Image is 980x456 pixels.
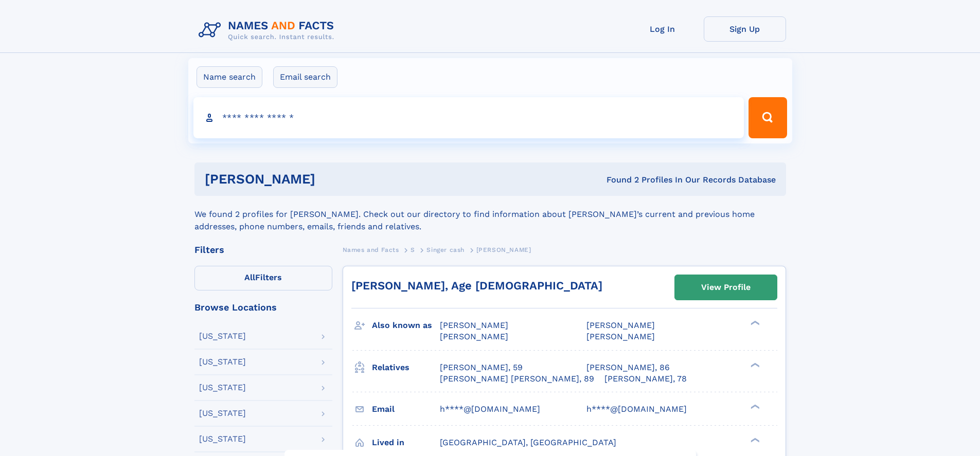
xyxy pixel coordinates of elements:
[199,332,246,340] div: [US_STATE]
[372,317,440,334] h3: Also known as
[748,361,760,368] div: ❯
[748,403,760,410] div: ❯
[372,434,440,451] h3: Lived in
[194,266,332,290] label: Filters
[440,373,594,385] a: [PERSON_NAME] [PERSON_NAME], 89
[411,243,415,256] a: S
[194,303,332,312] div: Browse Locations
[194,16,343,44] img: Logo Names and Facts
[199,435,246,443] div: [US_STATE]
[604,373,687,385] a: [PERSON_NAME], 78
[748,320,760,326] div: ❯
[351,279,602,292] a: [PERSON_NAME], Age [DEMOGRAPHIC_DATA]
[675,275,777,300] a: View Profile
[244,272,255,282] span: All
[411,246,415,253] span: S
[343,243,399,256] a: Names and Facts
[372,400,440,418] h3: Email
[586,362,670,373] a: [PERSON_NAME], 86
[701,276,751,299] div: View Profile
[586,320,655,330] span: [PERSON_NAME]
[205,173,461,186] h1: [PERSON_NAME]
[194,245,332,254] div: Filters
[704,16,786,42] a: Sign Up
[586,332,655,341] span: [PERSON_NAME]
[621,16,704,42] a: Log In
[197,66,262,88] label: Name search
[426,243,465,256] a: Singer cash
[749,97,787,138] button: Search Button
[440,320,508,330] span: [PERSON_NAME]
[748,436,760,443] div: ❯
[273,66,337,88] label: Email search
[440,362,523,373] a: [PERSON_NAME], 59
[440,332,508,341] span: [PERSON_NAME]
[476,246,531,253] span: [PERSON_NAME]
[440,437,616,447] span: [GEOGRAPHIC_DATA], [GEOGRAPHIC_DATA]
[372,359,440,376] h3: Relatives
[426,246,465,253] span: Singer cash
[193,97,744,138] input: search input
[199,384,246,392] div: [US_STATE]
[199,358,246,366] div: [US_STATE]
[199,409,246,417] div: [US_STATE]
[461,174,776,186] div: Found 2 Profiles In Our Records Database
[194,196,786,233] div: We found 2 profiles for [PERSON_NAME]. Check out our directory to find information about [PERSON_...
